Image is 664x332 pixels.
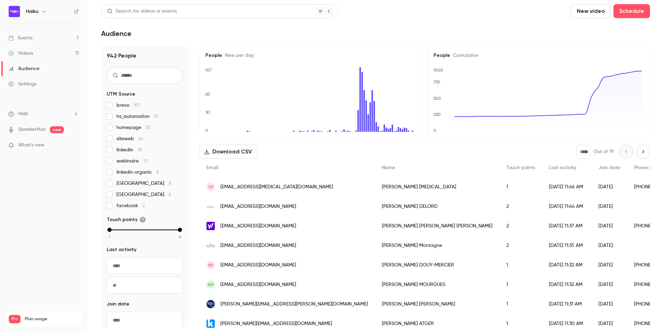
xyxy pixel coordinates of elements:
[142,203,145,208] span: 2
[143,159,148,164] span: 10
[156,170,159,175] span: 8
[220,301,368,308] span: [PERSON_NAME][EMAIL_ADDRESS][PERSON_NAME][DOMAIN_NAME]
[375,216,499,236] div: [PERSON_NAME] [PERSON_NAME] [PERSON_NAME]
[25,316,78,322] span: Plan usage
[205,68,212,73] text: 107
[107,301,129,308] span: Join date
[206,202,215,211] img: instant-avocat.fr
[134,103,140,108] span: 101
[499,177,542,197] div: 1
[220,242,296,249] span: [EMAIL_ADDRESS][DOMAIN_NAME]
[8,65,39,72] div: Audience
[591,236,627,255] div: [DATE]
[220,222,296,230] span: [EMAIL_ADDRESS][DOMAIN_NAME]
[179,234,181,240] span: 4
[107,91,135,98] span: UTM Source
[542,197,591,216] div: [DATE] 11:44 AM
[433,80,440,84] text: 750
[375,197,499,216] div: [PERSON_NAME] DELORD
[208,262,213,268] span: ED
[222,53,254,58] span: New per day
[205,52,416,59] h5: People
[591,275,627,294] div: [DATE]
[382,165,395,170] span: Name
[591,177,627,197] div: [DATE]
[205,110,210,115] text: 30
[591,294,627,314] div: [DATE]
[18,110,28,118] span: Help
[499,197,542,216] div: 2
[433,128,436,133] text: 0
[594,148,614,155] p: Out of 19
[107,216,146,223] span: Touch points
[116,124,151,131] span: homepage
[116,102,140,109] span: brevo
[450,53,478,58] span: Cumulative
[542,236,591,255] div: [DATE] 11:35 AM
[137,148,142,152] span: 18
[499,294,542,314] div: 1
[116,169,159,176] span: linkedin organic
[206,165,218,170] span: Email
[107,228,112,232] div: min
[9,315,21,323] span: Pro
[220,183,333,191] span: [EMAIL_ADDRESS][MEDICAL_DATA][DOMAIN_NAME]
[8,81,36,88] div: Settings
[205,128,208,133] text: 0
[205,92,210,97] text: 60
[506,165,535,170] span: Touch points
[8,35,32,41] div: Events
[433,112,441,117] text: 250
[591,255,627,275] div: [DATE]
[9,6,20,17] img: Haiku
[107,8,177,15] div: Search for videos or events
[168,192,171,197] span: 6
[168,181,171,186] span: 8
[571,4,611,18] button: New video
[499,216,542,236] div: 2
[199,145,258,159] button: Download CSV
[8,50,33,57] div: Videos
[107,52,183,60] h1: 942 People
[138,136,143,141] span: 24
[542,177,591,197] div: [DATE] 11:46 AM
[154,114,158,119] span: 91
[18,142,44,149] span: What's new
[433,96,441,101] text: 500
[499,255,542,275] div: 1
[206,222,215,230] img: yahoo.fr
[375,294,499,314] div: [PERSON_NAME] [PERSON_NAME]
[208,184,213,190] span: Cf
[591,216,627,236] div: [DATE]
[26,8,38,15] h6: Haiku
[107,246,136,253] span: Last activity
[549,165,576,170] span: Last activity
[613,4,650,18] button: Schedule
[116,135,143,142] span: siteweb
[116,113,158,120] span: hs_automation
[591,197,627,216] div: [DATE]
[116,146,142,153] span: linkedin
[433,68,443,73] text: 1000
[116,202,145,209] span: facebook
[598,165,620,170] span: Join date
[50,126,64,133] span: new
[220,320,332,327] span: [PERSON_NAME][EMAIL_ADDRESS][DOMAIN_NAME]
[375,255,499,275] div: [PERSON_NAME] DOUY-MERCIER
[375,275,499,294] div: [PERSON_NAME] MOURGUES
[8,110,79,118] li: help-dropdown-opener
[70,142,79,149] iframe: Noticeable Trigger
[542,255,591,275] div: [DATE] 11:32 AM
[433,52,644,59] h5: People
[375,236,499,255] div: [PERSON_NAME] Montagne
[499,236,542,255] div: 2
[18,126,46,133] a: SpeakerHub
[206,241,215,250] img: montagneavocat.com
[116,158,148,165] span: webinaire
[206,300,215,308] img: cabinetmasotta.com
[178,228,182,232] div: max
[542,294,591,314] div: [DATE] 11:31 AM
[109,234,110,240] span: 1
[207,281,214,288] span: AM
[375,177,499,197] div: [PERSON_NAME] [MEDICAL_DATA]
